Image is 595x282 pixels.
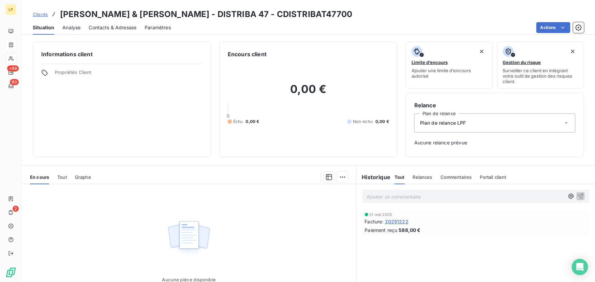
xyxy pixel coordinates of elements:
[7,65,19,72] span: +99
[33,24,54,31] span: Situation
[406,42,493,89] button: Limite d’encoursAjouter une limite d’encours autorisé
[497,42,584,89] button: Gestion du risqueSurveiller ce client en intégrant votre outil de gestion des risques client.
[413,174,432,180] span: Relances
[414,101,576,109] h6: Relance
[412,60,448,65] span: Limite d’encours
[33,11,48,18] a: Clients
[365,226,398,234] span: Paiement reçu
[5,267,16,278] img: Logo LeanPay
[441,174,472,180] span: Commentaires
[370,213,392,217] span: 31 mai 2025
[357,173,391,181] h6: Historique
[13,206,19,212] span: 2
[167,217,211,260] img: Empty state
[353,119,373,125] span: Non-échu
[503,68,579,84] span: Surveiller ce client en intégrant votre outil de gestion des risques client.
[62,24,80,31] span: Analyse
[412,68,487,79] span: Ajouter une limite d’encours autorisé
[395,174,405,180] span: Tout
[233,119,243,125] span: Échu
[5,4,16,15] div: LP
[57,174,67,180] span: Tout
[503,60,541,65] span: Gestion du risque
[228,50,267,58] h6: Encours client
[10,79,19,85] span: 80
[228,82,389,103] h2: 0,00 €
[480,174,506,180] span: Portail client
[375,119,389,125] span: 0,00 €
[145,24,171,31] span: Paramètres
[399,226,421,234] span: 588,00 €
[89,24,136,31] span: Contacts & Adresses
[75,174,91,180] span: Graphe
[420,120,466,126] span: Plan de relance LPF
[227,113,229,119] span: 0
[385,218,408,225] span: 20251222
[536,22,570,33] button: Actions
[60,8,352,20] h3: [PERSON_NAME] & [PERSON_NAME] - DISTRIBA 47 - CDISTRIBAT47700
[365,218,384,225] span: Facture :
[33,12,48,17] span: Clients
[572,259,588,275] div: Open Intercom Messenger
[55,69,203,79] span: Propriétés Client
[41,50,203,58] h6: Informations client
[30,174,49,180] span: En cours
[246,119,259,125] span: 0,00 €
[414,139,576,146] span: Aucune relance prévue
